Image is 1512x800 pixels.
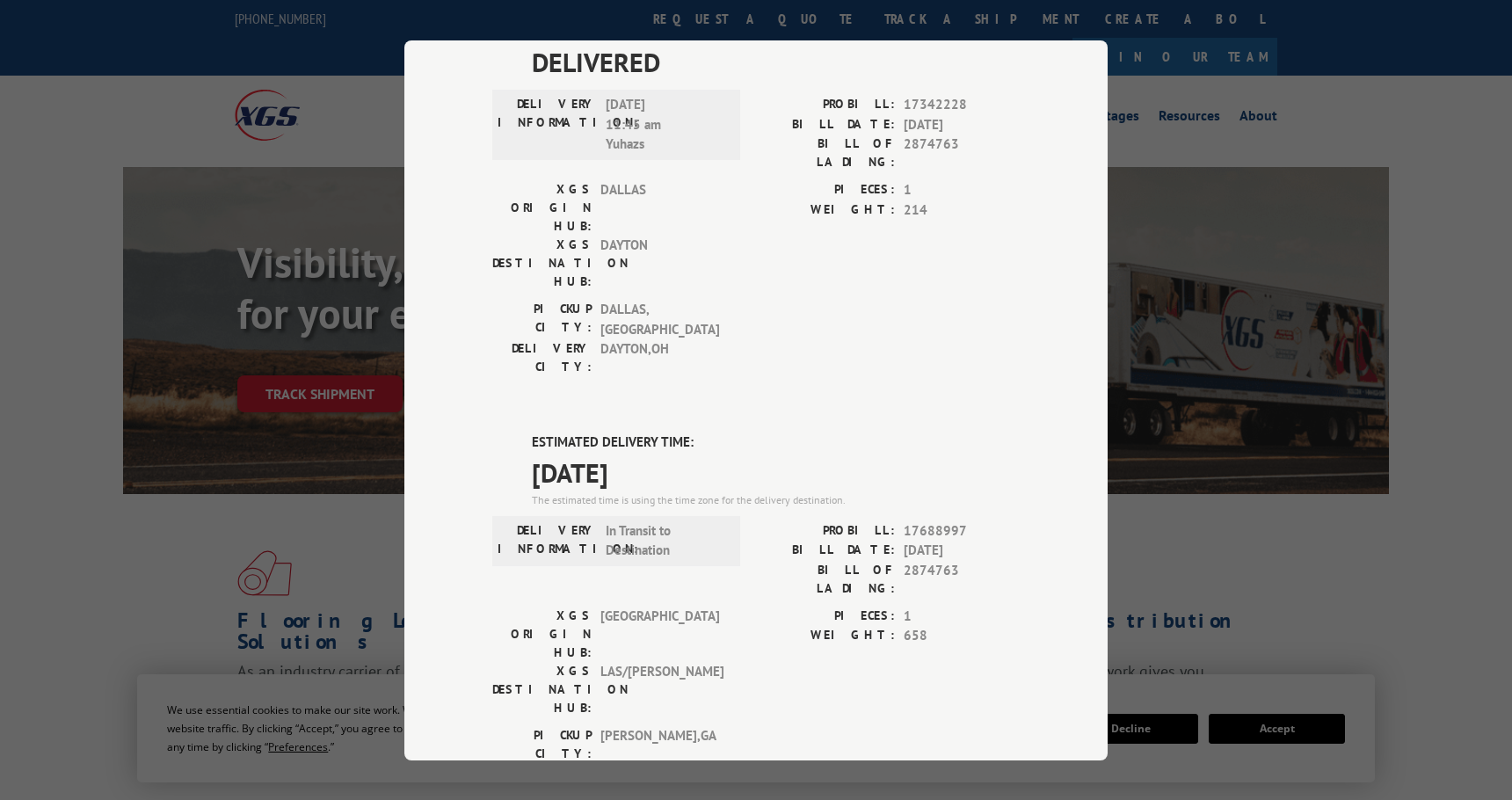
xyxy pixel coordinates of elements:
[904,541,1020,561] span: [DATE]
[756,180,895,200] label: PIECES:
[756,520,895,541] label: PROBILL:
[532,491,1020,507] div: The estimated time is using the time zone for the delivery destination.
[532,433,1020,453] label: ESTIMATED DELIVERY TIME:
[756,606,895,626] label: PIECES:
[756,560,895,597] label: BILL OF LADING:
[600,180,719,236] span: DALLAS
[492,180,592,236] label: XGS ORIGIN HUB:
[498,520,597,560] label: DELIVERY INFORMATION:
[756,114,895,135] label: BILL DATE:
[904,135,1020,171] span: 2874763
[904,520,1020,541] span: 17688997
[606,520,724,560] span: In Transit to Destination
[904,560,1020,597] span: 2874763
[492,339,592,376] label: DELIVERY CITY:
[756,95,895,115] label: PROBILL:
[756,541,895,561] label: BILL DATE:
[532,452,1020,491] span: [DATE]
[600,236,719,291] span: DAYTON
[756,135,895,171] label: BILL OF LADING:
[756,626,895,646] label: WEIGHT:
[532,42,1020,82] span: DELIVERED
[492,661,592,716] label: XGS DESTINATION HUB:
[904,180,1020,200] span: 1
[492,300,592,339] label: PICKUP CITY:
[904,200,1020,220] span: 214
[600,725,719,762] span: [PERSON_NAME] , GA
[606,95,724,155] span: [DATE] 11:45 am Yuhazs
[600,300,719,339] span: DALLAS , [GEOGRAPHIC_DATA]
[498,95,597,155] label: DELIVERY INFORMATION:
[600,339,719,376] span: DAYTON , OH
[492,725,592,762] label: PICKUP CITY:
[904,95,1020,115] span: 17342228
[904,114,1020,135] span: [DATE]
[600,606,719,661] span: [GEOGRAPHIC_DATA]
[492,606,592,661] label: XGS ORIGIN HUB:
[600,661,719,716] span: LAS/[PERSON_NAME]
[492,236,592,291] label: XGS DESTINATION HUB:
[904,626,1020,646] span: 658
[904,606,1020,626] span: 1
[756,200,895,220] label: WEIGHT:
